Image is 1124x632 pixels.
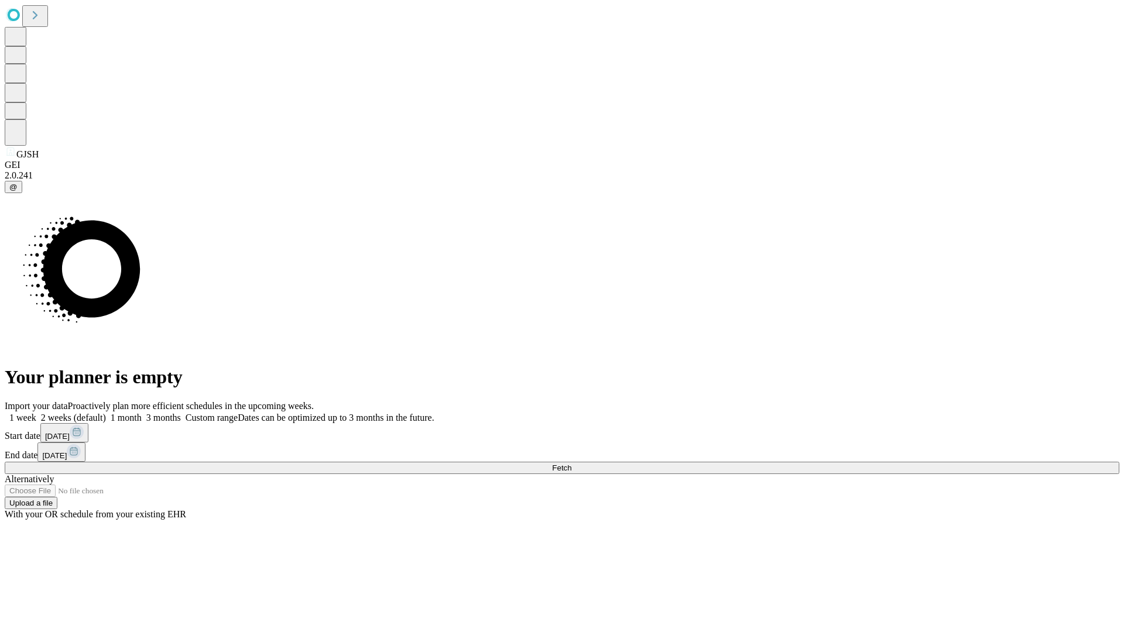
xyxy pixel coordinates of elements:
button: [DATE] [37,442,85,462]
div: GEI [5,160,1119,170]
span: 1 week [9,413,36,423]
button: [DATE] [40,423,88,442]
span: Proactively plan more efficient schedules in the upcoming weeks. [68,401,314,411]
button: Upload a file [5,497,57,509]
span: GJSH [16,149,39,159]
span: [DATE] [42,451,67,460]
div: 2.0.241 [5,170,1119,181]
span: With your OR schedule from your existing EHR [5,509,186,519]
span: Custom range [186,413,238,423]
span: @ [9,183,18,191]
button: @ [5,181,22,193]
span: 1 month [111,413,142,423]
span: 3 months [146,413,181,423]
button: Fetch [5,462,1119,474]
span: Import your data [5,401,68,411]
span: [DATE] [45,432,70,441]
span: Dates can be optimized up to 3 months in the future. [238,413,434,423]
span: Alternatively [5,474,54,484]
h1: Your planner is empty [5,366,1119,388]
div: End date [5,442,1119,462]
span: 2 weeks (default) [41,413,106,423]
span: Fetch [552,463,571,472]
div: Start date [5,423,1119,442]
